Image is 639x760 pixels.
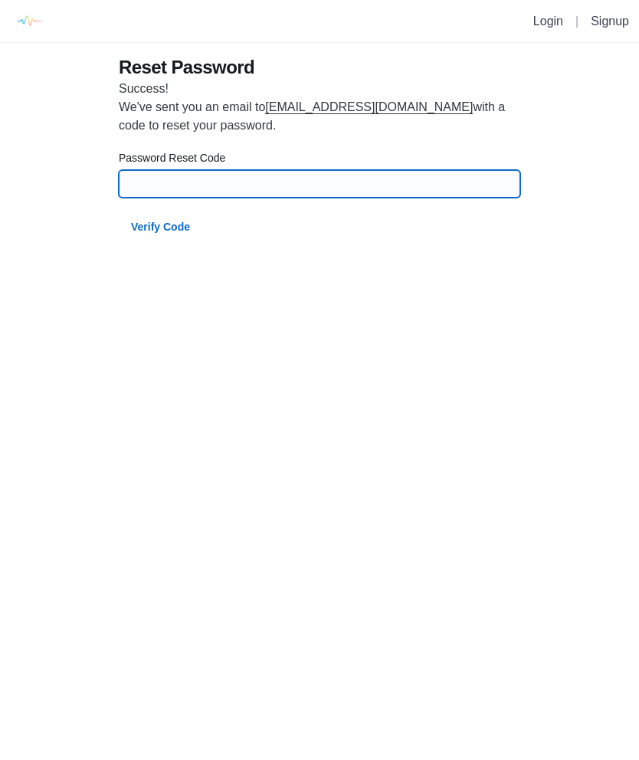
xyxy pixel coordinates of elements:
[119,150,225,165] label: Password Reset Code
[119,55,520,80] h3: Reset Password
[119,98,520,135] p: We've sent you an email to with a code to reset your password.
[119,80,520,98] h3: Success!
[591,15,629,28] a: Signup
[119,213,202,241] button: Verify Code
[533,15,563,28] a: Login
[569,12,585,31] li: |
[11,4,46,38] img: logo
